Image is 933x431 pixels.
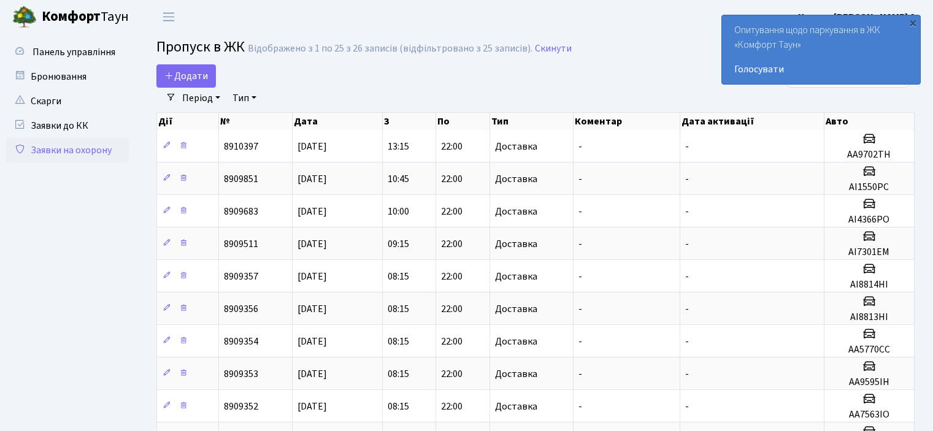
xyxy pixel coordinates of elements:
span: 10:45 [388,172,409,186]
span: Таун [42,7,129,28]
span: 09:15 [388,237,409,251]
span: [DATE] [298,140,327,153]
span: - [578,172,582,186]
span: 8910397 [224,140,258,153]
span: 8909683 [224,205,258,218]
span: Доставка [495,337,537,346]
a: Додати [156,64,216,88]
h5: AA9702TH [829,149,909,161]
span: [DATE] [298,172,327,186]
span: 08:15 [388,367,409,381]
span: 8909511 [224,237,258,251]
span: 08:15 [388,335,409,348]
span: Доставка [495,239,537,249]
h5: AI7301EM [829,246,909,258]
th: Дата активації [680,113,824,130]
a: Період [177,88,225,109]
th: По [436,113,490,130]
span: 08:15 [388,400,409,413]
span: Пропуск в ЖК [156,36,245,58]
span: - [685,335,689,348]
a: Заявки на охорону [6,138,129,162]
span: - [685,237,689,251]
b: Комфорт [42,7,101,26]
span: - [578,140,582,153]
span: 08:15 [388,302,409,316]
span: - [578,237,582,251]
span: Доставка [495,142,537,151]
span: - [578,367,582,381]
span: 22:00 [441,140,463,153]
span: [DATE] [298,400,327,413]
span: - [685,140,689,153]
span: 22:00 [441,237,463,251]
span: - [685,400,689,413]
span: - [685,205,689,218]
span: Доставка [495,369,537,379]
span: - [578,400,582,413]
span: 22:00 [441,172,463,186]
div: × [907,17,919,29]
th: Дії [157,113,219,130]
a: Бронювання [6,64,129,89]
h5: AA7563IO [829,409,909,421]
span: - [578,302,582,316]
a: Голосувати [734,62,908,77]
th: Авто [824,113,915,130]
span: 22:00 [441,302,463,316]
span: 8909354 [224,335,258,348]
div: Відображено з 1 по 25 з 26 записів (відфільтровано з 25 записів). [248,43,532,55]
th: З [383,113,436,130]
span: - [578,270,582,283]
span: Додати [164,69,208,83]
span: 08:15 [388,270,409,283]
th: № [219,113,293,130]
h5: AI1550PC [829,181,909,193]
span: - [578,205,582,218]
img: logo.png [12,5,37,29]
th: Тип [490,113,574,130]
h5: AA9595IH [829,376,909,388]
span: Доставка [495,402,537,411]
h5: AI4366PO [829,214,909,226]
h5: AA5770CC [829,344,909,356]
span: [DATE] [298,335,327,348]
span: - [578,335,582,348]
span: 8909357 [224,270,258,283]
button: Переключити навігацію [153,7,184,27]
span: 8909851 [224,172,258,186]
a: Скарги [6,89,129,113]
h5: AI8813HI [829,311,909,323]
a: Тип [228,88,261,109]
span: [DATE] [298,237,327,251]
span: 8909356 [224,302,258,316]
span: 22:00 [441,367,463,381]
span: - [685,367,689,381]
h5: AI8814HI [829,279,909,291]
span: 8909353 [224,367,258,381]
span: Доставка [495,207,537,216]
span: 10:00 [388,205,409,218]
span: 22:00 [441,335,463,348]
th: Дата [293,113,383,130]
span: [DATE] [298,270,327,283]
span: 22:00 [441,400,463,413]
b: Цитрус [PERSON_NAME] А. [798,10,918,24]
div: Опитування щодо паркування в ЖК «Комфорт Таун» [722,15,920,84]
span: 13:15 [388,140,409,153]
span: 8909352 [224,400,258,413]
span: [DATE] [298,302,327,316]
a: Заявки до КК [6,113,129,138]
span: Доставка [495,304,537,314]
span: Доставка [495,272,537,281]
span: - [685,302,689,316]
span: Панель управління [33,45,115,59]
a: Панель управління [6,40,129,64]
a: Скинути [535,43,572,55]
span: - [685,270,689,283]
a: Цитрус [PERSON_NAME] А. [798,10,918,25]
span: 22:00 [441,205,463,218]
th: Коментар [574,113,680,130]
span: 22:00 [441,270,463,283]
span: Доставка [495,174,537,184]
